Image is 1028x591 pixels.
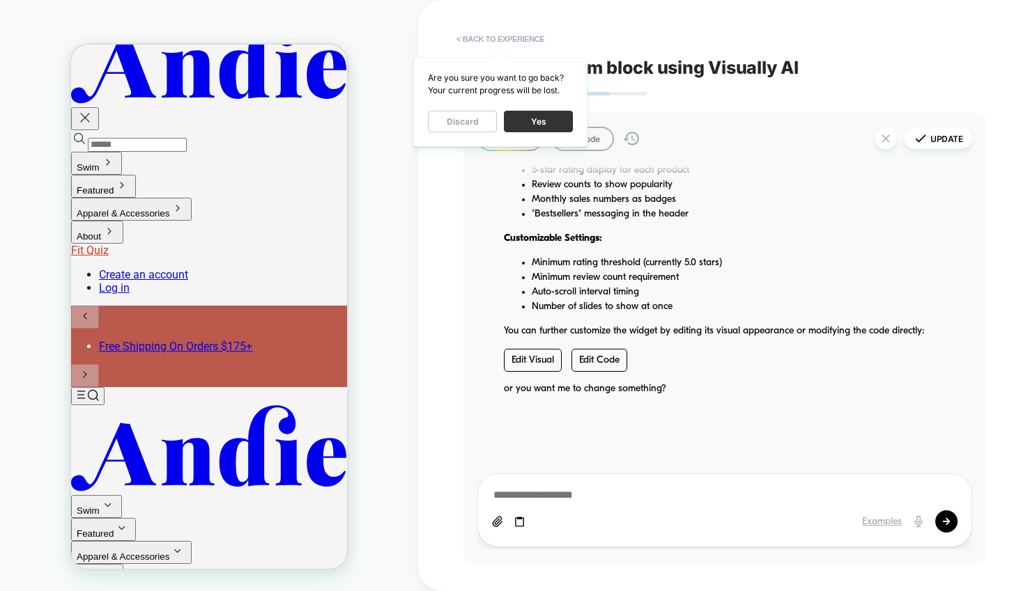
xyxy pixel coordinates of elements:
[532,207,945,221] li: "Bestsellers" messaging in the header
[6,141,43,151] span: Featured
[532,299,945,314] li: Number of slides to show at once
[450,28,551,50] button: < Back to experience
[6,461,29,471] span: Swim
[532,285,945,299] li: Auto-scroll interval timing
[862,516,902,528] div: Examples
[428,111,497,132] button: Discard
[28,223,117,237] a: Create an account
[504,233,601,244] strong: Customizable Settings:
[571,349,627,372] a: Edit Code
[6,187,30,197] span: About
[532,163,945,178] li: 5-star rating display for each product
[504,324,945,372] p: You can further customize the widget by editing its visual appearance or modifying the code direc...
[463,57,986,78] span: Create a custom block using Visually AI
[428,72,573,97] div: Are you sure you want to go back? Your current progress will be lost.
[532,192,945,207] li: Monthly sales numbers as badges
[504,111,573,132] button: Yes
[904,128,972,149] button: Update
[28,295,282,308] li: Slide 1 of 1
[504,381,945,396] p: or you want me to change something?
[6,118,29,128] span: Swim
[6,507,98,517] span: Apparel & Accessories
[532,255,945,270] li: Minimum rating threshold (currently 5.0 stars)
[28,237,59,250] a: Log in
[532,270,945,285] li: Minimum review count requirement
[6,164,98,174] span: Apparel & Accessories
[532,178,945,192] li: Review counts to show popularity
[6,484,43,494] span: Featured
[504,349,562,372] a: Edit Visual
[28,295,181,308] a: Free Shipping on Orders $175+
